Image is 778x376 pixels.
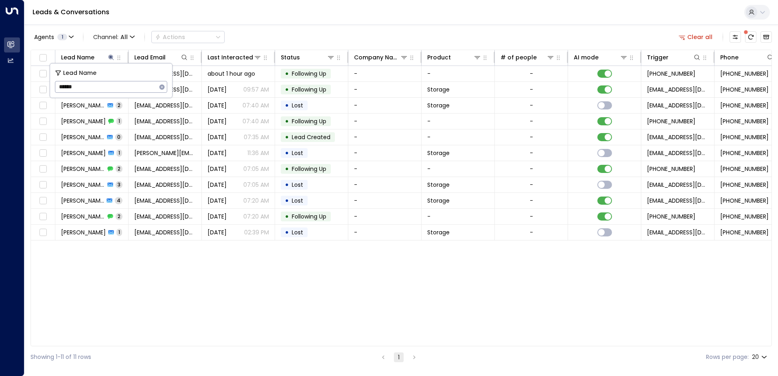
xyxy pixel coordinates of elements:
[115,197,122,204] span: 4
[647,101,708,109] span: leads@space-station.co.uk
[348,114,422,129] td: -
[292,165,326,173] span: Following Up
[244,228,269,236] p: 02:39 PM
[427,101,450,109] span: Storage
[61,52,115,62] div: Lead Name
[730,31,741,43] button: Customize
[208,149,227,157] span: Aug 29, 2025
[720,212,769,221] span: +447377016688
[243,181,269,189] p: 07:05 AM
[500,52,537,62] div: # of people
[647,149,708,157] span: leads@space-station.co.uk
[208,212,227,221] span: Aug 03, 2025
[285,67,289,81] div: •
[243,197,269,205] p: 07:20 AM
[720,165,769,173] span: +447733186597
[285,98,289,112] div: •
[38,180,48,190] span: Toggle select row
[34,34,54,40] span: Agents
[292,212,326,221] span: Following Up
[38,101,48,111] span: Toggle select row
[61,197,104,205] span: Amir Horton
[422,129,495,145] td: -
[348,177,422,192] td: -
[427,197,450,205] span: Storage
[33,7,109,17] a: Leads & Conversations
[61,149,106,157] span: Katie Horton
[530,85,533,94] div: -
[720,197,769,205] span: +447377016688
[348,145,422,161] td: -
[90,31,138,43] button: Channel:All
[285,162,289,176] div: •
[285,194,289,208] div: •
[348,161,422,177] td: -
[134,197,196,205] span: xegolyj@gmail.com
[31,31,76,43] button: Agents1
[208,133,227,141] span: Aug 31, 2025
[115,133,122,140] span: 0
[761,31,772,43] button: Archived Leads
[720,52,774,62] div: Phone
[292,197,303,205] span: Lost
[61,101,105,109] span: Luke Horton
[530,197,533,205] div: -
[38,164,48,174] span: Toggle select row
[720,70,769,78] span: +447974118706
[292,85,326,94] span: Following Up
[208,85,227,94] span: Yesterday
[530,101,533,109] div: -
[422,161,495,177] td: -
[208,181,227,189] span: Aug 07, 2025
[348,98,422,113] td: -
[706,353,749,361] label: Rows per page:
[292,228,303,236] span: Lost
[348,225,422,240] td: -
[116,118,122,125] span: 1
[243,212,269,221] p: 07:20 AM
[243,101,269,109] p: 07:40 AM
[720,101,769,109] span: +447468567658
[720,133,769,141] span: +447468567658
[61,228,106,236] span: Jean Horton
[61,212,105,221] span: Amir Horton
[38,116,48,127] span: Toggle select row
[348,129,422,145] td: -
[530,228,533,236] div: -
[752,351,769,363] div: 20
[38,53,48,63] span: Toggle select all
[208,117,227,125] span: Sep 02, 2025
[38,196,48,206] span: Toggle select row
[151,31,225,43] div: Button group with a nested menu
[745,31,756,43] span: There are new threads available. Refresh the grid to view the latest updates.
[208,52,262,62] div: Last Interacted
[243,165,269,173] p: 07:05 AM
[530,149,533,157] div: -
[134,52,166,62] div: Lead Email
[530,133,533,141] div: -
[427,52,451,62] div: Product
[647,212,695,221] span: +447377016688
[292,117,326,125] span: Following Up
[292,149,303,157] span: Lost
[281,52,300,62] div: Status
[530,181,533,189] div: -
[647,181,708,189] span: leads@space-station.co.uk
[61,117,106,125] span: Luke Horton
[348,82,422,97] td: -
[151,31,225,43] button: Actions
[647,197,708,205] span: leads@space-station.co.uk
[63,68,96,78] span: Lead Name
[530,70,533,78] div: -
[120,34,128,40] span: All
[292,70,326,78] span: Following Up
[38,227,48,238] span: Toggle select row
[292,101,303,109] span: Lost
[530,117,533,125] div: -
[292,181,303,189] span: Lost
[61,181,105,189] span: Richard Horton
[61,133,105,141] span: Luke Horton
[348,209,422,224] td: -
[720,117,769,125] span: +447468567658
[38,132,48,142] span: Toggle select row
